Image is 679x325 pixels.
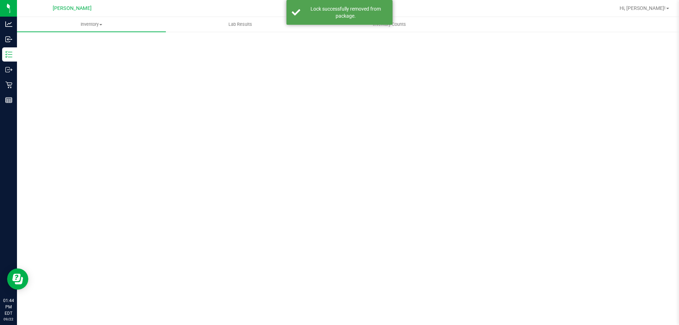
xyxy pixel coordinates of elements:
[5,81,12,88] inline-svg: Retail
[7,268,28,290] iframe: Resource center
[3,297,14,317] p: 01:44 PM EDT
[219,21,262,28] span: Lab Results
[5,66,12,73] inline-svg: Outbound
[304,5,387,19] div: Lock successfully removed from package.
[5,51,12,58] inline-svg: Inventory
[620,5,666,11] span: Hi, [PERSON_NAME]!
[5,21,12,28] inline-svg: Analytics
[3,317,14,322] p: 09/22
[17,17,166,32] a: Inventory
[166,17,315,32] a: Lab Results
[17,21,166,28] span: Inventory
[5,97,12,104] inline-svg: Reports
[53,5,92,11] span: [PERSON_NAME]
[5,36,12,43] inline-svg: Inbound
